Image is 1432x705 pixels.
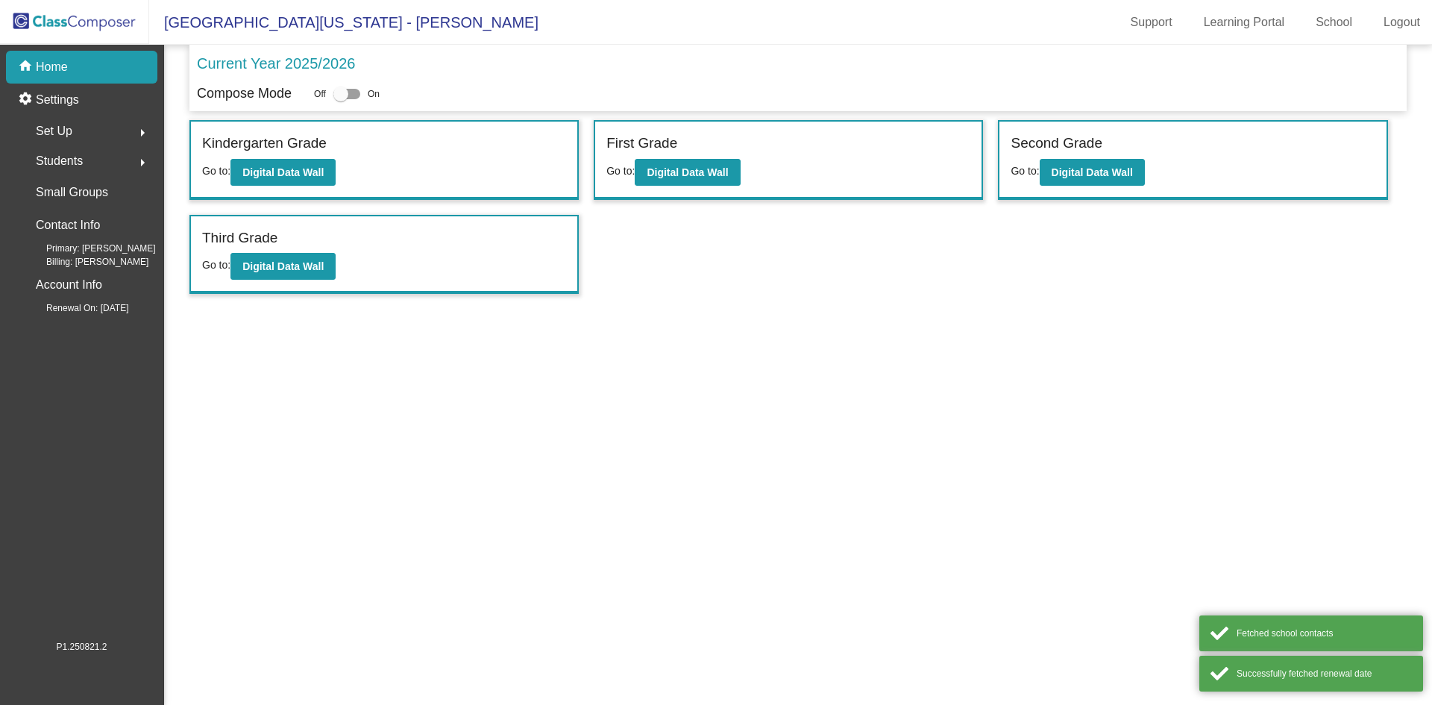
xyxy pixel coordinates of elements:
[22,301,128,315] span: Renewal On: [DATE]
[635,159,740,186] button: Digital Data Wall
[230,159,336,186] button: Digital Data Wall
[647,166,728,178] b: Digital Data Wall
[197,84,292,104] p: Compose Mode
[1237,667,1412,680] div: Successfully fetched renewal date
[606,165,635,177] span: Go to:
[197,52,355,75] p: Current Year 2025/2026
[36,91,79,109] p: Settings
[1011,133,1102,154] label: Second Grade
[134,154,151,172] mat-icon: arrow_right
[242,166,324,178] b: Digital Data Wall
[1011,165,1039,177] span: Go to:
[202,228,277,249] label: Third Grade
[36,275,102,295] p: Account Info
[314,87,326,101] span: Off
[36,182,108,203] p: Small Groups
[36,121,72,142] span: Set Up
[1052,166,1133,178] b: Digital Data Wall
[149,10,538,34] span: [GEOGRAPHIC_DATA][US_STATE] - [PERSON_NAME]
[1192,10,1297,34] a: Learning Portal
[22,242,156,255] span: Primary: [PERSON_NAME]
[1237,627,1412,640] div: Fetched school contacts
[1372,10,1432,34] a: Logout
[242,260,324,272] b: Digital Data Wall
[1119,10,1184,34] a: Support
[18,91,36,109] mat-icon: settings
[36,58,68,76] p: Home
[134,124,151,142] mat-icon: arrow_right
[202,133,327,154] label: Kindergarten Grade
[230,253,336,280] button: Digital Data Wall
[1304,10,1364,34] a: School
[606,133,677,154] label: First Grade
[36,151,83,172] span: Students
[202,165,230,177] span: Go to:
[22,255,148,269] span: Billing: [PERSON_NAME]
[202,259,230,271] span: Go to:
[1040,159,1145,186] button: Digital Data Wall
[368,87,380,101] span: On
[18,58,36,76] mat-icon: home
[36,215,100,236] p: Contact Info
